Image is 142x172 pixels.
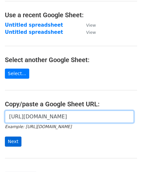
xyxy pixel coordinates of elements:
[86,23,96,28] small: View
[86,30,96,35] small: View
[5,69,29,79] a: Select...
[5,100,137,108] h4: Copy/paste a Google Sheet URL:
[80,29,96,35] a: View
[5,29,63,35] a: Untitled spreadsheet
[5,137,21,147] input: Next
[5,111,134,123] input: Paste your Google Sheet URL here
[5,56,137,64] h4: Select another Google Sheet:
[80,22,96,28] a: View
[110,141,142,172] iframe: Chat Widget
[5,22,63,28] a: Untitled spreadsheet
[5,124,71,129] small: Example: [URL][DOMAIN_NAME]
[5,11,137,19] h4: Use a recent Google Sheet:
